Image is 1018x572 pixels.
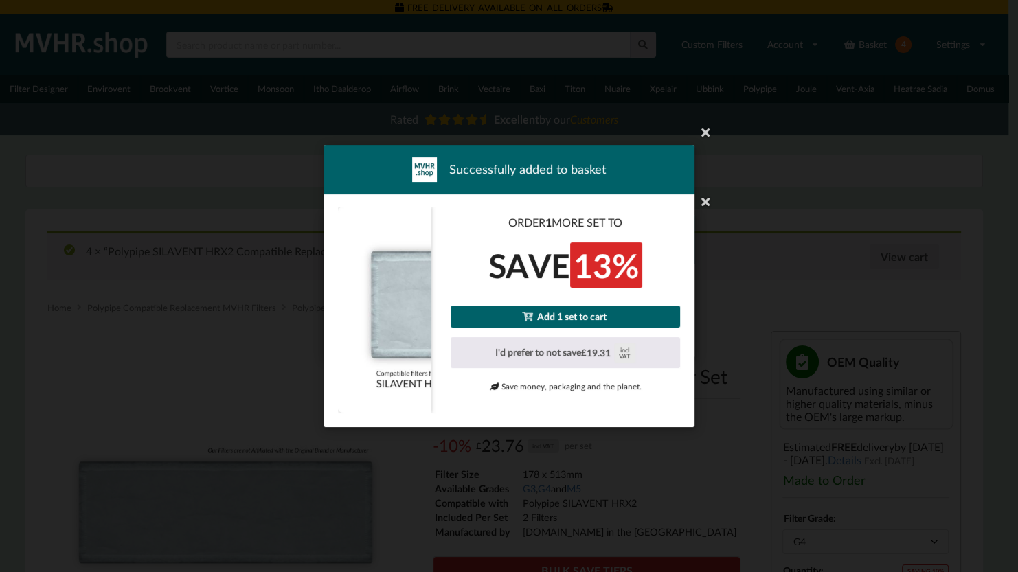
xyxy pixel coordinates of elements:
[619,353,630,359] div: VAT
[581,343,635,362] div: 19.31
[451,337,680,369] button: I'd prefer to not save£19.31inclVAT
[570,242,642,288] span: 13%
[449,161,606,178] span: Successfully added to basket
[451,216,680,230] h3: ORDER MORE SET TO
[620,347,629,353] div: incl
[412,157,437,182] img: mvhr-inverted.png
[451,244,680,287] h2: SAVE
[581,348,587,357] span: £
[545,216,552,229] b: 1
[451,380,680,392] p: Save money, packaging and the planet.
[451,306,680,327] a: Add 1 set to cart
